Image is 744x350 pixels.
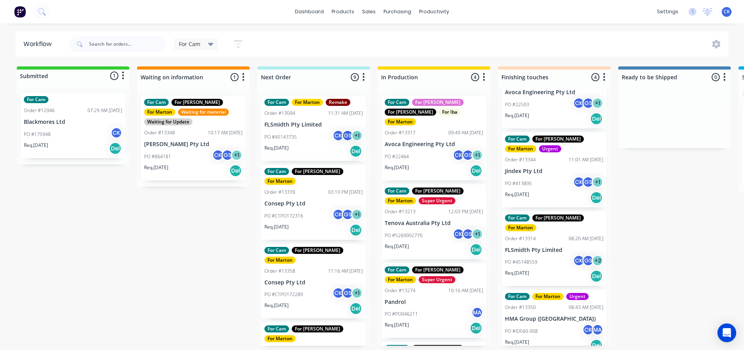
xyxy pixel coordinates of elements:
[23,39,55,49] div: Workflow
[264,291,303,298] p: PO #C1PO172289
[264,189,295,196] div: Order #13339
[212,149,224,161] div: CK
[505,259,537,266] p: PO #45148559
[385,299,483,305] p: Pandrol
[144,109,175,116] div: For Marton
[539,145,561,152] div: Urgent
[351,130,363,141] div: + 1
[505,136,530,143] div: For Cam
[462,149,474,161] div: GS
[264,99,289,106] div: For Cam
[592,324,603,336] div: MA
[141,96,246,180] div: For CamFor [PERSON_NAME]For MartonWaiting for materialWaiting for UpdateOrder #1334810:17 AM [DAT...
[350,224,362,236] div: Del
[332,209,344,220] div: CK
[264,200,363,207] p: Consep Pty Ltd
[385,243,409,250] p: Req. [DATE]
[412,187,464,195] div: For [PERSON_NAME]
[412,99,464,106] div: For [PERSON_NAME]
[448,129,483,136] div: 09:49 AM [DATE]
[382,263,486,338] div: For CamFor [PERSON_NAME]For MartonSuper UrgentOrder #1327410:16 AM [DATE]PandrolPO #PO046211MAReq...
[385,276,416,283] div: For Marton
[385,187,409,195] div: For Cam
[328,268,363,275] div: 11:16 AM [DATE]
[566,293,589,300] div: Urgent
[291,6,328,18] a: dashboard
[385,153,409,160] p: PO #22464
[453,228,464,240] div: CK
[264,302,289,309] p: Req. [DATE]
[328,189,363,196] div: 03:10 PM [DATE]
[144,129,175,136] div: Order #13348
[328,110,363,117] div: 11:31 AM [DATE]
[332,130,344,141] div: CK
[592,97,603,109] div: + 1
[532,214,584,221] div: For [PERSON_NAME]
[24,131,51,138] p: PO #175948
[502,211,607,286] div: For CamFor [PERSON_NAME]For MartonOrder #1331408:20 AM [DATE]FLSmidth Pty LimitedPO #45148559CKGS...
[171,99,223,106] div: For [PERSON_NAME]
[471,228,483,240] div: + 1
[342,130,353,141] div: GS
[582,324,594,336] div: CK
[505,214,530,221] div: For Cam
[351,287,363,299] div: + 1
[573,97,585,109] div: CK
[144,153,171,160] p: PO #864181
[470,322,482,334] div: Del
[453,149,464,161] div: CK
[264,168,289,175] div: For Cam
[505,235,536,242] div: Order #13314
[264,110,295,117] div: Order #13094
[592,255,603,266] div: + 2
[385,266,409,273] div: For Cam
[264,145,289,152] p: Req. [DATE]
[505,247,603,254] p: FLSmidth Pty Limited
[144,141,243,148] p: [PERSON_NAME] Pty Ltd
[261,244,366,319] div: For CamFor [PERSON_NAME]For MartonOrder #1335811:16 AM [DATE]Consep Pty LtdPO #C1PO172289CKGS+1Re...
[569,156,603,163] div: 11:01 AM [DATE]
[385,118,416,125] div: For Marton
[505,316,603,322] p: HMA Group ([GEOGRAPHIC_DATA])
[502,54,607,129] div: Avoca Engineering Pty LtdPO #22503CKGS+1Req.[DATE]Del
[350,145,362,157] div: Del
[582,255,594,266] div: GS
[385,208,416,215] div: Order #13213
[505,328,538,335] p: PO #ID560-008
[264,325,289,332] div: For Cam
[292,168,343,175] div: For [PERSON_NAME]
[590,191,603,204] div: Del
[292,325,343,332] div: For [PERSON_NAME]
[231,149,243,161] div: + 1
[109,142,121,155] div: Del
[505,191,529,198] p: Req. [DATE]
[471,307,483,318] div: MA
[89,36,166,52] input: Search for orders...
[292,99,323,106] div: For Marton
[419,276,455,283] div: Super Urgent
[342,287,353,299] div: GS
[385,141,483,148] p: Avoca Engineering Pty Ltd
[24,119,122,125] p: Blackmores Ltd
[724,8,730,15] span: CK
[24,107,55,114] div: Order #12946
[505,293,530,300] div: For Cam
[470,243,482,256] div: Del
[415,6,453,18] div: productivity
[24,142,48,149] p: Req. [DATE]
[24,96,48,103] div: For Cam
[505,339,529,346] p: Req. [DATE]
[264,212,303,220] p: PO #C1PO172316
[264,335,296,342] div: For Marton
[717,323,736,342] div: Open Intercom Messenger
[385,220,483,227] p: Tenova Australia Pty Ltd
[590,270,603,282] div: Del
[328,6,358,18] div: products
[178,109,229,116] div: Waiting for material
[261,96,366,161] div: For CamFor MartonRemakeOrder #1309411:31 AM [DATE]FLSmidth Pty LimitedPO #45143735CKGS+1Req.[DATE...
[292,247,343,254] div: For [PERSON_NAME]
[264,257,296,264] div: For Marton
[351,209,363,220] div: + 1
[264,134,297,141] p: PO #45143735
[208,129,243,136] div: 10:17 AM [DATE]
